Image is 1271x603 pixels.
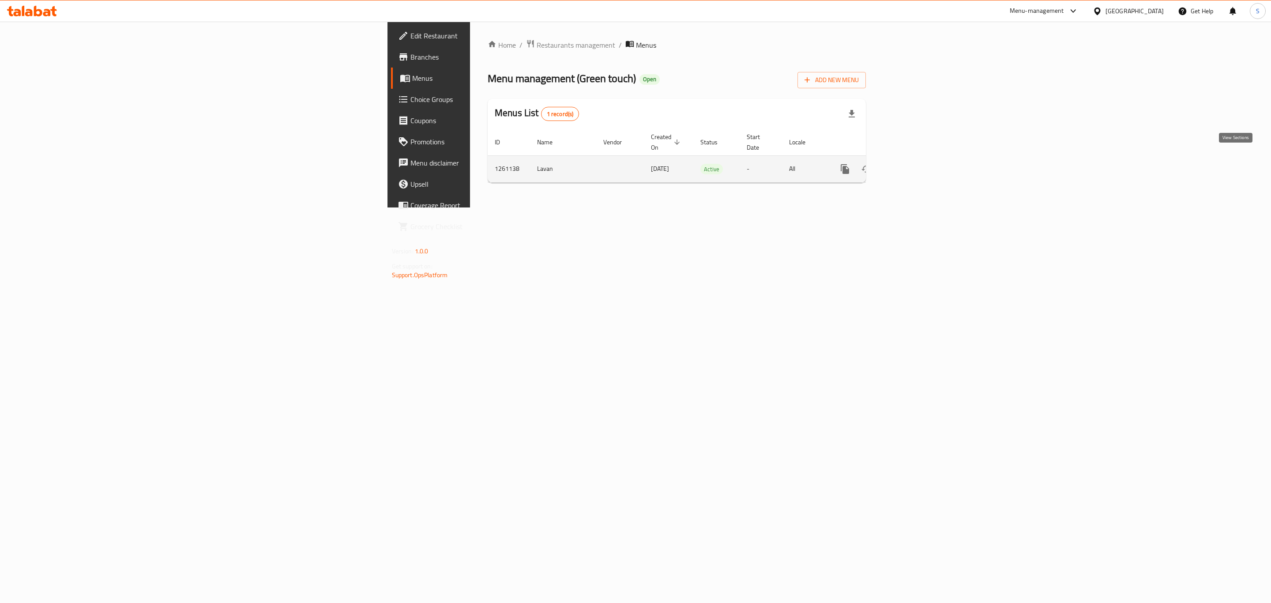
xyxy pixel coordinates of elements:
span: Vendor [603,137,633,147]
span: Version: [392,245,414,257]
h2: Menus List [495,106,579,121]
span: ID [495,137,511,147]
span: S [1256,6,1260,16]
button: Add New Menu [797,72,866,88]
a: Coverage Report [391,195,600,216]
span: Coupons [410,115,593,126]
div: Total records count [541,107,579,121]
a: Edit Restaurant [391,25,600,46]
span: Menu disclaimer [410,158,593,168]
li: / [619,40,622,50]
a: Support.OpsPlatform [392,269,448,281]
table: enhanced table [488,129,926,183]
a: Promotions [391,131,600,152]
div: Open [639,74,660,85]
span: Get support on: [392,260,432,272]
span: Upsell [410,179,593,189]
div: Menu-management [1010,6,1064,16]
a: Branches [391,46,600,68]
span: Coverage Report [410,200,593,211]
span: [DATE] [651,163,669,174]
button: Change Status [856,158,877,180]
span: Start Date [747,132,771,153]
span: Branches [410,52,593,62]
span: 1 record(s) [541,110,579,118]
button: more [835,158,856,180]
span: Edit Restaurant [410,30,593,41]
span: Created On [651,132,683,153]
a: Upsell [391,173,600,195]
div: Export file [841,103,862,124]
span: Grocery Checklist [410,221,593,232]
span: Locale [789,137,817,147]
span: 1.0.0 [415,245,429,257]
a: Coupons [391,110,600,131]
span: Menus [636,40,656,50]
a: Menus [391,68,600,89]
nav: breadcrumb [488,39,866,51]
a: Grocery Checklist [391,216,600,237]
span: Status [700,137,729,147]
span: Open [639,75,660,83]
span: Add New Menu [805,75,859,86]
span: Name [537,137,564,147]
a: Menu disclaimer [391,152,600,173]
div: [GEOGRAPHIC_DATA] [1106,6,1164,16]
span: Choice Groups [410,94,593,105]
td: - [740,155,782,182]
span: Menus [412,73,593,83]
span: Promotions [410,136,593,147]
span: Active [700,164,723,174]
th: Actions [827,129,926,156]
a: Choice Groups [391,89,600,110]
td: All [782,155,827,182]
